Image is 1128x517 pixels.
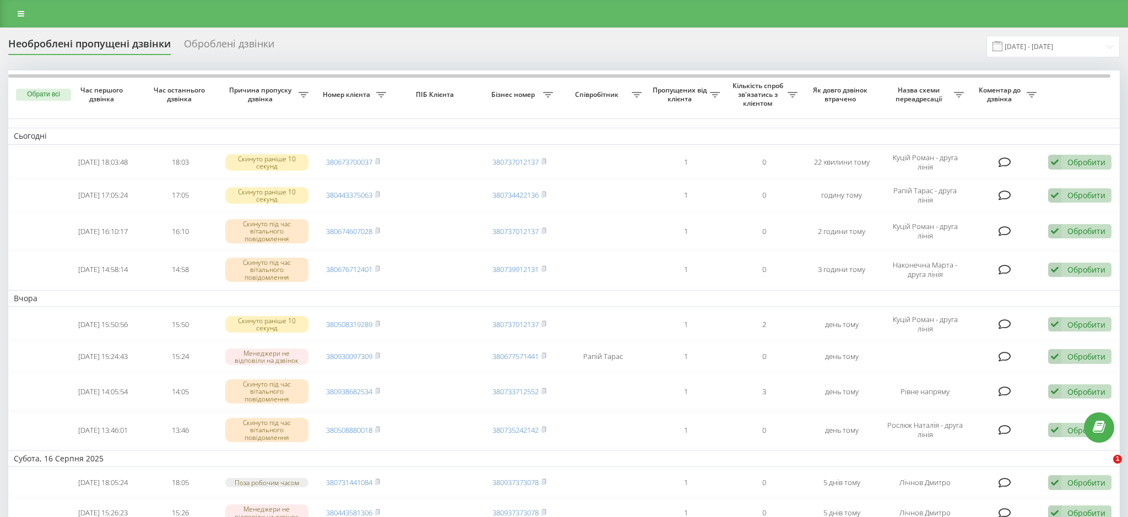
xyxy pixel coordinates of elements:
[803,213,881,249] td: 2 години тому
[647,252,725,288] td: 1
[725,373,803,410] td: 3
[16,89,71,101] button: Обрати всі
[142,342,219,371] td: 15:24
[653,86,709,103] span: Пропущених від клієнта
[225,154,308,171] div: Скинуто раніше 10 секунд
[225,219,308,243] div: Скинуто під час вітального повідомлення
[725,252,803,288] td: 0
[225,418,308,442] div: Скинуто під час вітального повідомлення
[1067,319,1105,330] div: Обробити
[142,309,219,340] td: 15:50
[647,147,725,178] td: 1
[64,342,142,371] td: [DATE] 15:24:43
[803,252,881,288] td: 3 години тому
[326,387,372,396] a: 380938682534
[647,469,725,496] td: 1
[803,180,881,211] td: годину тому
[492,190,539,200] a: 380734422136
[64,469,142,496] td: [DATE] 18:05:24
[142,213,219,249] td: 16:10
[803,342,881,371] td: день тому
[150,86,210,103] span: Час останнього дзвінка
[881,412,969,448] td: Рослюк Наталія - друга лінія
[142,412,219,448] td: 13:46
[1067,425,1105,436] div: Обробити
[326,477,372,487] a: 380731441084
[326,351,372,361] a: 380930097309
[725,469,803,496] td: 0
[725,412,803,448] td: 0
[64,252,142,288] td: [DATE] 14:58:14
[64,147,142,178] td: [DATE] 18:03:48
[64,180,142,211] td: [DATE] 17:05:24
[725,342,803,371] td: 0
[881,252,969,288] td: Наконечна Марта - друга лінія
[1091,455,1117,481] iframe: Intercom live chat
[8,290,1120,307] td: Вчора
[803,412,881,448] td: день тому
[647,180,725,211] td: 1
[225,316,308,333] div: Скинуто раніше 10 секунд
[492,387,539,396] a: 380733712552
[225,379,308,404] div: Скинуто під час вітального повідомлення
[492,157,539,167] a: 380737012137
[881,373,969,410] td: Рівне напряму
[564,90,632,99] span: Співробітник
[326,319,372,329] a: 380508319289
[886,86,954,103] span: Назва схеми переадресації
[492,264,539,274] a: 380739912131
[64,373,142,410] td: [DATE] 14:05:54
[725,147,803,178] td: 0
[1067,387,1105,397] div: Обробити
[881,213,969,249] td: Куцій Роман - друга лінія
[64,309,142,340] td: [DATE] 15:50:56
[225,258,308,282] div: Скинуто під час вітального повідомлення
[558,342,647,371] td: Рапій Тарас
[492,351,539,361] a: 380677571441
[881,309,969,340] td: Куцій Роман - друга лінія
[225,478,308,487] div: Поза робочим часом
[326,157,372,167] a: 380673700037
[1113,455,1122,464] span: 1
[803,373,881,410] td: день тому
[881,147,969,178] td: Куцій Роман - друга лінія
[326,190,372,200] a: 380443375063
[731,81,788,107] span: Кількість спроб зв'язатись з клієнтом
[975,86,1026,103] span: Коментар до дзвінка
[1067,190,1105,200] div: Обробити
[725,180,803,211] td: 0
[492,319,539,329] a: 380737012137
[812,86,872,103] span: Як довго дзвінок втрачено
[1067,157,1105,167] div: Обробити
[1067,351,1105,362] div: Обробити
[647,373,725,410] td: 1
[1067,226,1105,236] div: Обробити
[142,180,219,211] td: 17:05
[1067,264,1105,275] div: Обробити
[803,309,881,340] td: день тому
[326,264,372,274] a: 380676712401
[225,187,308,204] div: Скинуто раніше 10 секунд
[401,90,471,99] span: ПІБ Клієнта
[8,38,171,55] div: Необроблені пропущені дзвінки
[142,373,219,410] td: 14:05
[725,213,803,249] td: 0
[326,226,372,236] a: 380674607028
[881,469,969,496] td: Лічнов Дмитро
[225,86,299,103] span: Причина пропуску дзвінка
[492,226,539,236] a: 380737012137
[225,349,308,365] div: Менеджери не відповіли на дзвінок
[64,412,142,448] td: [DATE] 13:46:01
[326,425,372,435] a: 380508880018
[725,309,803,340] td: 2
[647,309,725,340] td: 1
[142,469,219,496] td: 18:05
[647,213,725,249] td: 1
[647,412,725,448] td: 1
[73,86,133,103] span: Час першого дзвінка
[492,477,539,487] a: 380937373078
[881,180,969,211] td: Рапій Тарас - друга лінія
[184,38,274,55] div: Оброблені дзвінки
[8,128,1120,144] td: Сьогодні
[64,213,142,249] td: [DATE] 16:10:17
